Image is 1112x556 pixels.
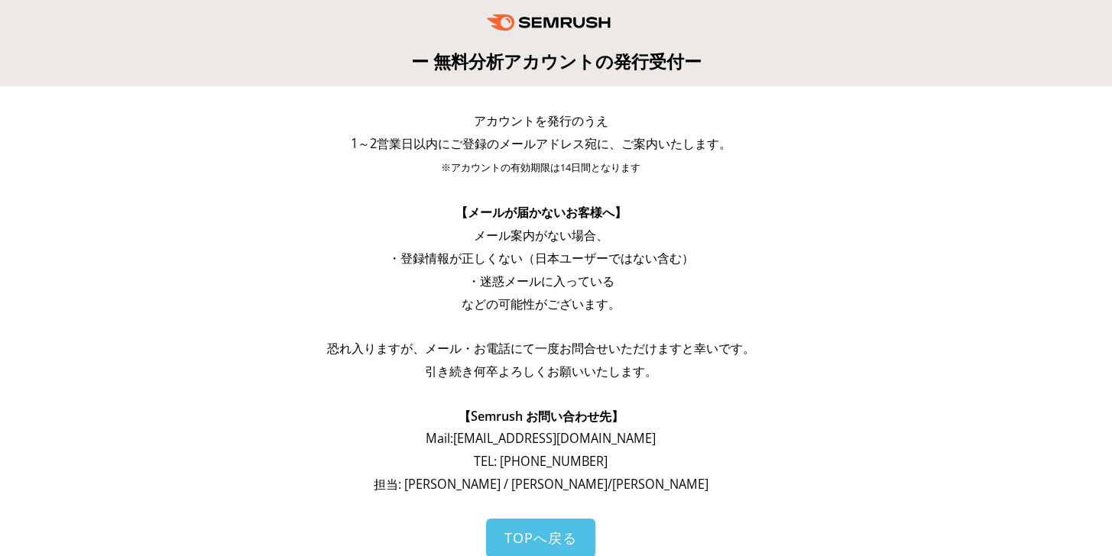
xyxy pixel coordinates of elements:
span: 【Semrush お問い合わせ先】 [459,408,624,425]
span: アカウントを発行のうえ [474,112,608,129]
span: ※アカウントの有効期限は14日間となります [441,161,640,174]
span: ー 無料分析アカウントの発行受付ー [411,49,702,73]
span: TEL: [PHONE_NUMBER] [474,453,608,470]
span: 【メールが届かないお客様へ】 [455,204,627,221]
span: ・登録情報が正しくない（日本ユーザーではない含む） [388,250,694,267]
span: などの可能性がございます。 [462,296,621,312]
span: 1～2営業日以内にご登録のメールアドレス宛に、ご案内いたします。 [351,135,731,152]
span: TOPへ戻る [504,529,577,547]
span: 恐れ入りますが、メール・お電話にて一度お問合せいただけますと幸いです。 [327,340,755,357]
span: 引き続き何卒よろしくお願いいたします。 [425,363,657,380]
span: ・迷惑メールに入っている [468,273,614,289]
span: Mail: [EMAIL_ADDRESS][DOMAIN_NAME] [426,430,656,447]
span: 担当: [PERSON_NAME] / [PERSON_NAME]/[PERSON_NAME] [374,476,708,493]
span: メール案内がない場合、 [474,227,608,244]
